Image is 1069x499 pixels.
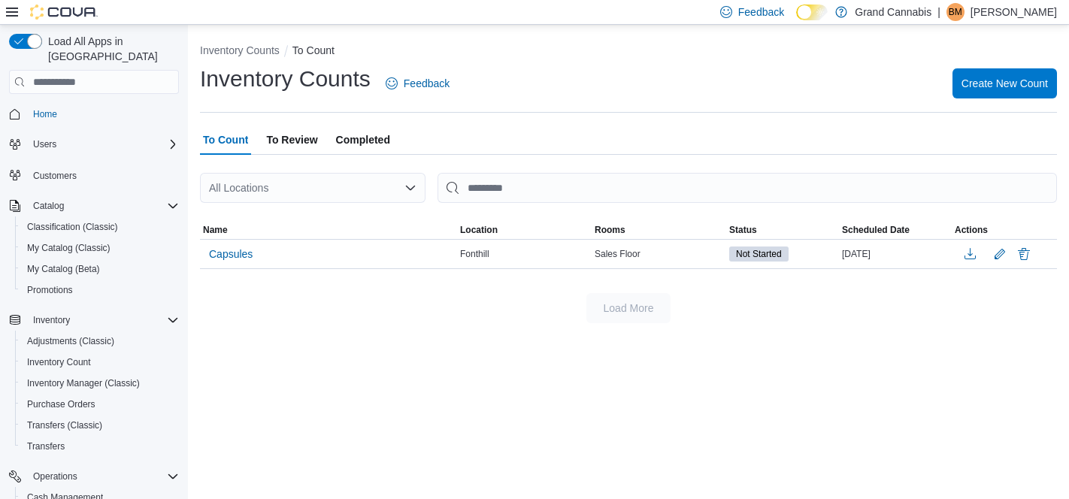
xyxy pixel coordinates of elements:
span: Actions [955,224,988,236]
span: Location [460,224,498,236]
button: Location [457,221,592,239]
span: Promotions [27,284,73,296]
span: Feedback [404,76,450,91]
span: Transfers (Classic) [21,416,179,434]
span: Adjustments (Classic) [21,332,179,350]
span: My Catalog (Beta) [21,260,179,278]
span: My Catalog (Beta) [27,263,100,275]
span: Operations [27,467,179,485]
p: | [937,3,940,21]
span: Create New Count [961,76,1048,91]
span: Scheduled Date [842,224,910,236]
span: Completed [336,125,390,155]
button: Catalog [3,195,185,216]
span: To Count [203,125,248,155]
span: Load More [604,301,654,316]
button: To Count [292,44,335,56]
button: Purchase Orders [15,394,185,415]
button: Name [200,221,457,239]
a: Home [27,105,63,123]
a: Feedback [380,68,456,98]
a: Inventory Count [21,353,97,371]
button: Operations [27,467,83,485]
span: Inventory Manager (Classic) [27,377,140,389]
a: Customers [27,167,83,185]
input: Dark Mode [796,5,828,20]
span: Customers [33,170,77,182]
input: This is a search bar. After typing your query, hit enter to filter the results lower in the page. [438,173,1057,203]
button: Scheduled Date [839,221,952,239]
span: Catalog [33,200,64,212]
span: Inventory Manager (Classic) [21,374,179,392]
a: Transfers [21,437,71,455]
div: Britteny Mousseau [946,3,965,21]
a: Adjustments (Classic) [21,332,120,350]
nav: An example of EuiBreadcrumbs [200,43,1057,61]
button: Promotions [15,280,185,301]
img: Cova [30,5,98,20]
span: Home [27,104,179,123]
button: Inventory Counts [200,44,280,56]
button: Status [726,221,839,239]
span: Status [729,224,757,236]
button: Users [27,135,62,153]
button: Transfers [15,436,185,457]
span: Adjustments (Classic) [27,335,114,347]
span: Classification (Classic) [27,221,118,233]
span: Customers [27,165,179,184]
button: Home [3,103,185,125]
p: [PERSON_NAME] [971,3,1057,21]
span: Rooms [595,224,625,236]
span: My Catalog (Classic) [21,239,179,257]
span: Classification (Classic) [21,218,179,236]
h1: Inventory Counts [200,64,371,94]
span: Transfers [27,440,65,452]
span: Not Started [729,246,789,262]
span: Users [27,135,179,153]
button: Create New Count [952,68,1057,98]
span: Not Started [736,247,782,261]
button: Inventory Manager (Classic) [15,373,185,394]
span: Load All Apps in [GEOGRAPHIC_DATA] [42,34,179,64]
span: Transfers [21,437,179,455]
span: Dark Mode [796,20,797,21]
span: Transfers (Classic) [27,419,102,431]
button: Transfers (Classic) [15,415,185,436]
p: Grand Cannabis [855,3,931,21]
button: Catalog [27,197,70,215]
a: Promotions [21,281,79,299]
button: Operations [3,466,185,487]
button: Inventory Count [15,352,185,373]
button: Adjustments (Classic) [15,331,185,352]
div: [DATE] [839,245,952,263]
span: Home [33,108,57,120]
button: Customers [3,164,185,186]
span: Users [33,138,56,150]
button: Inventory [27,311,76,329]
button: Rooms [592,221,726,239]
a: My Catalog (Beta) [21,260,106,278]
a: Purchase Orders [21,395,101,413]
a: My Catalog (Classic) [21,239,117,257]
span: Inventory Count [21,353,179,371]
button: My Catalog (Classic) [15,237,185,259]
span: Feedback [738,5,784,20]
span: Inventory [27,311,179,329]
span: To Review [266,125,317,155]
a: Transfers (Classic) [21,416,108,434]
button: Users [3,134,185,155]
span: Inventory Count [27,356,91,368]
button: Capsules [203,243,259,265]
button: Load More [586,293,671,323]
span: Purchase Orders [27,398,95,410]
span: Catalog [27,197,179,215]
button: Delete [1015,245,1033,263]
a: Classification (Classic) [21,218,124,236]
span: BM [949,3,962,21]
span: Inventory [33,314,70,326]
a: Inventory Manager (Classic) [21,374,146,392]
span: Name [203,224,228,236]
span: Promotions [21,281,179,299]
button: My Catalog (Beta) [15,259,185,280]
div: Sales Floor [592,245,726,263]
